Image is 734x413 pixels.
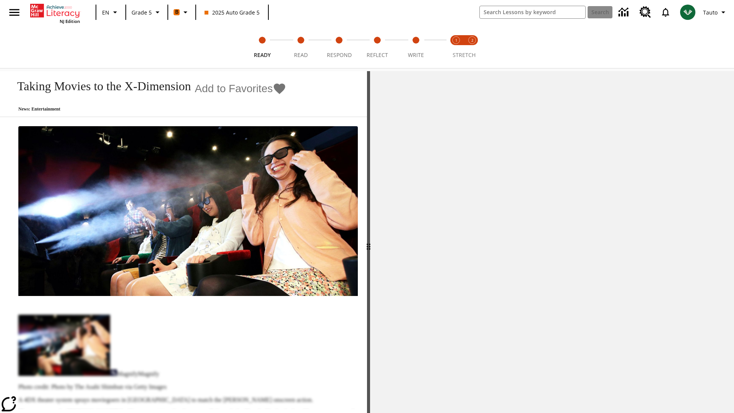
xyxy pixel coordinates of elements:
[9,106,286,112] p: News: Entertainment
[99,5,123,19] button: Language: EN, Select a language
[278,26,323,68] button: Read step 2 of 5
[367,71,370,413] div: Press Enter or Spacebar and then press right and left arrow keys to move the slider
[370,71,734,413] div: activity
[60,18,80,24] span: NJ Edition
[656,2,676,22] a: Notifications
[480,6,585,18] input: search field
[614,2,635,23] a: Data Center
[680,5,695,20] img: avatar image
[294,51,308,59] span: Read
[445,26,467,68] button: Stretch Read step 1 of 2
[132,8,152,16] span: Grade 5
[18,126,358,296] img: Panel in front of the seats sprays water mist to the happy audience at a 4DX-equipped theater.
[703,8,718,16] span: Tauto
[471,38,473,43] text: 2
[102,8,109,16] span: EN
[254,51,271,59] span: Ready
[175,7,179,17] span: B
[195,82,287,95] button: Add to Favorites - Taking Movies to the X-Dimension
[700,5,731,19] button: Profile/Settings
[3,1,26,24] button: Open side menu
[367,51,388,59] span: Reflect
[355,26,399,68] button: Reflect step 4 of 5
[128,5,165,19] button: Grade: Grade 5, Select a grade
[394,26,438,68] button: Write step 5 of 5
[408,51,424,59] span: Write
[205,8,260,16] span: 2025 Auto Grade 5
[676,2,700,22] button: Select a new avatar
[317,26,361,68] button: Respond step 3 of 5
[240,26,284,68] button: Ready step 1 of 5
[30,2,80,24] div: Home
[461,26,483,68] button: Stretch Respond step 2 of 2
[327,51,352,59] span: Respond
[171,5,193,19] button: Boost Class color is orange. Change class color
[9,79,191,93] h1: Taking Movies to the X-Dimension
[635,2,656,23] a: Resource Center, Will open in new tab
[455,38,457,43] text: 1
[195,83,273,95] span: Add to Favorites
[453,51,476,59] span: STRETCH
